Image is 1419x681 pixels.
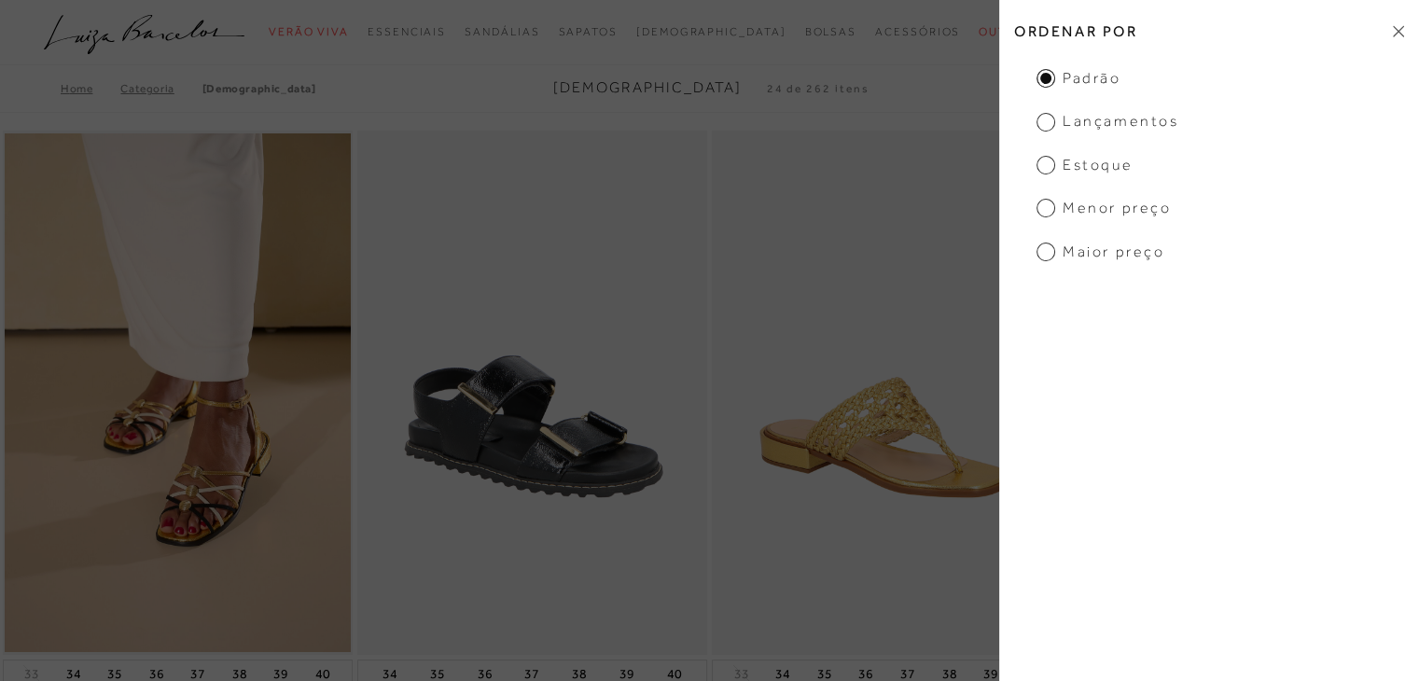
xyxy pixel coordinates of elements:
img: SANDÁLIA RASTEIRA EM COURO DOURADO COM TIRAS MULTICOR [5,133,351,653]
span: Estoque [1036,155,1133,175]
a: noSubCategoriesText [636,15,786,49]
a: Home [61,82,120,95]
span: Menor preço [1036,198,1171,218]
span: Padrão [1036,68,1120,89]
a: SANDÁLIA RASTEIRA EM COURO DOURADO COM TIRAS MULTICOR SANDÁLIA RASTEIRA EM COURO DOURADO COM TIRA... [5,133,351,653]
img: PAPETE EM COURO VERNIZ PRETO COM SOLADO TRATORADO [359,133,705,653]
span: Outlet [979,25,1031,38]
a: noSubCategoriesText [269,15,349,49]
a: noSubCategoriesText [804,15,856,49]
a: SANDÁLIA RASTEIRA EM METALIZADO OURO COM TIRAS TRAMADAS SANDÁLIA RASTEIRA EM METALIZADO OURO COM ... [714,133,1060,653]
span: Essenciais [368,25,446,38]
a: [DEMOGRAPHIC_DATA] [202,82,316,95]
span: Lançamentos [1036,111,1178,132]
span: Bolsas [804,25,856,38]
img: SANDÁLIA RASTEIRA EM METALIZADO OURO COM TIRAS TRAMADAS [714,133,1060,653]
a: noSubCategoriesText [979,15,1031,49]
a: Categoria [120,82,202,95]
span: Acessórios [875,25,960,38]
a: PAPETE EM COURO VERNIZ PRETO COM SOLADO TRATORADO PAPETE EM COURO VERNIZ PRETO COM SOLADO TRATORADO [359,133,705,653]
a: noSubCategoriesText [875,15,960,49]
span: Maior preço [1036,242,1164,262]
span: [DEMOGRAPHIC_DATA] [553,79,742,96]
h2: Ordenar por [999,9,1419,53]
a: noSubCategoriesText [465,15,539,49]
span: [DEMOGRAPHIC_DATA] [636,25,786,38]
a: noSubCategoriesText [558,15,617,49]
span: Verão Viva [269,25,349,38]
a: noSubCategoriesText [368,15,446,49]
span: Sapatos [558,25,617,38]
span: 24 de 262 itens [767,82,869,95]
span: Sandálias [465,25,539,38]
